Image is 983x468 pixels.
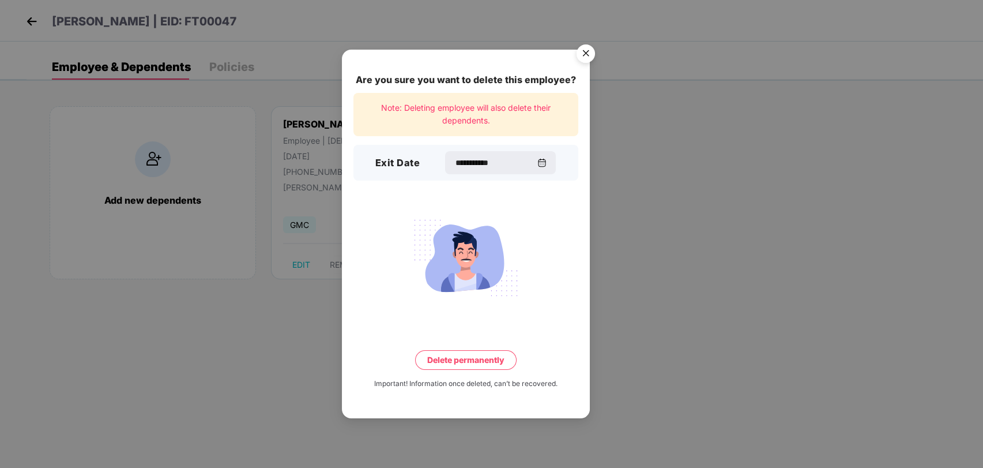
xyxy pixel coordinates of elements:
img: svg+xml;base64,PHN2ZyB4bWxucz0iaHR0cDovL3d3dy53My5vcmcvMjAwMC9zdmciIHdpZHRoPSIyMjQiIGhlaWdodD0iMT... [401,213,530,303]
button: Delete permanently [415,350,517,370]
div: Are you sure you want to delete this employee? [353,73,578,87]
h3: Exit Date [375,156,420,171]
div: Note: Deleting employee will also delete their dependents. [353,93,578,136]
button: Close [570,39,601,70]
img: svg+xml;base64,PHN2ZyBpZD0iQ2FsZW5kYXItMzJ4MzIiIHhtbG5zPSJodHRwOi8vd3d3LnczLm9yZy8yMDAwL3N2ZyIgd2... [537,158,547,167]
div: Important! Information once deleted, can’t be recovered. [374,379,558,390]
img: svg+xml;base64,PHN2ZyB4bWxucz0iaHR0cDovL3d3dy53My5vcmcvMjAwMC9zdmciIHdpZHRoPSI1NiIgaGVpZ2h0PSI1Ni... [570,39,602,72]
